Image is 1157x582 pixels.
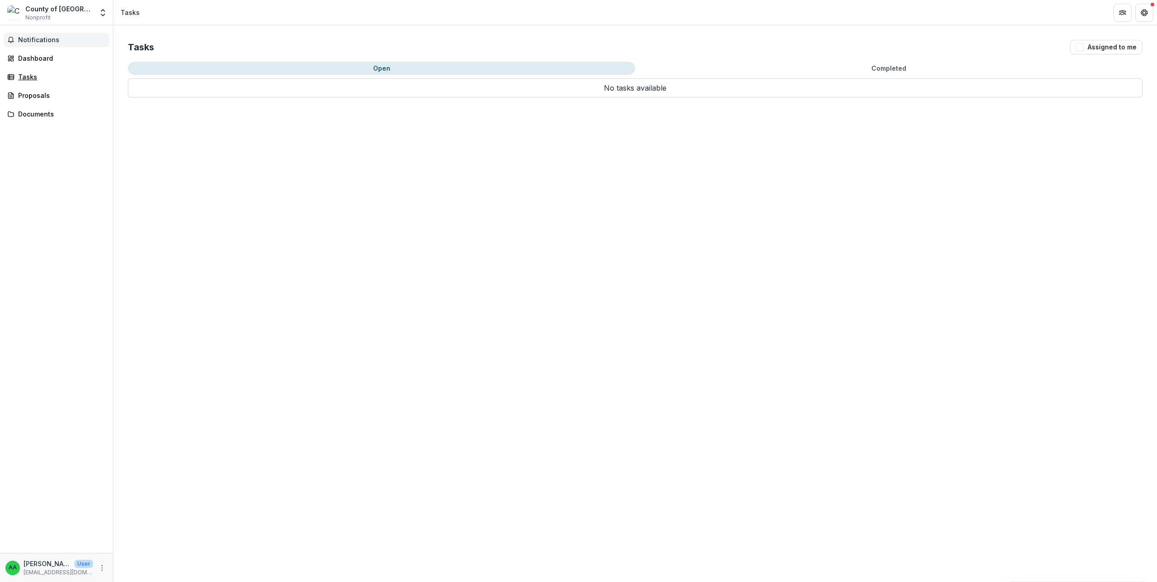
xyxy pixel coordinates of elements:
div: Dashboard [18,53,102,63]
button: More [97,563,107,573]
div: Documents [18,109,102,119]
div: County of [GEOGRAPHIC_DATA] [25,4,93,14]
button: Partners [1113,4,1132,22]
img: County of Los Angeles [7,5,22,20]
button: Notifications [4,33,109,47]
div: Proposals [18,91,102,100]
button: Completed [635,62,1142,75]
a: Proposals [4,88,109,103]
button: Get Help [1135,4,1153,22]
button: Assigned to me [1070,40,1142,54]
p: No tasks available [128,78,1142,97]
a: Dashboard [4,51,109,66]
button: Open [128,62,635,75]
p: [EMAIL_ADDRESS][DOMAIN_NAME] [24,568,93,577]
span: Nonprofit [25,14,51,22]
button: Open entity switcher [97,4,109,22]
nav: breadcrumb [117,6,143,19]
div: Tasks [18,72,102,82]
div: Abe Ahn [9,565,17,571]
h2: Tasks [128,42,154,53]
span: Notifications [18,36,106,44]
div: Tasks [121,8,140,17]
a: Tasks [4,69,109,84]
a: Documents [4,107,109,121]
p: User [74,560,93,568]
p: [PERSON_NAME] [24,559,71,568]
